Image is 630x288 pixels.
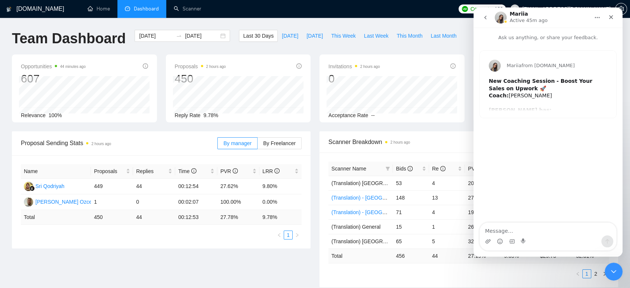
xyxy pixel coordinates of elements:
[328,137,609,147] span: Scanner Breakdown
[429,190,465,205] td: 13
[331,32,356,40] span: This Week
[393,190,429,205] td: 148
[328,72,380,86] div: 0
[175,179,217,194] td: 00:12:54
[293,231,302,240] li: Next Page
[274,168,280,173] span: info-circle
[91,194,133,210] td: 1
[470,5,493,13] span: Connects:
[284,231,293,240] li: 1
[431,32,456,40] span: Last Month
[174,6,201,12] a: searchScanner
[512,6,517,12] span: user
[24,197,33,207] img: MS
[328,112,368,118] span: Acceptance Rate
[133,210,175,225] td: 44
[426,30,460,42] button: Last Month
[615,6,627,12] a: setting
[239,30,278,42] button: Last 30 Days
[133,194,175,210] td: 0
[396,166,413,172] span: Bids
[88,6,110,12] a: homeHome
[233,168,238,173] span: info-circle
[29,186,35,191] img: gigradar-bm.png
[331,166,366,172] span: Scanner Name
[360,65,380,69] time: 2 hours ago
[331,195,419,201] a: (Translation) - [GEOGRAPHIC_DATA]
[393,234,429,248] td: 65
[220,168,238,174] span: PVR
[185,32,219,40] input: End date
[277,233,281,237] span: left
[21,210,91,225] td: Total
[223,140,251,146] span: By manager
[462,6,468,12] img: upwork-logo.png
[94,167,125,175] span: Proposals
[328,248,393,263] td: Total
[331,238,416,244] span: (Translation) [GEOGRAPHIC_DATA]
[295,233,299,237] span: right
[91,210,133,225] td: 450
[293,231,302,240] button: right
[133,164,175,179] th: Replies
[397,32,422,40] span: This Month
[91,164,133,179] th: Proposals
[204,112,218,118] span: 9.78%
[278,30,302,42] button: [DATE]
[468,166,485,172] span: PVR
[259,179,302,194] td: 9.80%
[24,183,64,189] a: SQSri Qodriyah
[175,62,226,71] span: Proposals
[21,138,217,148] span: Proposal Sending Stats
[35,182,64,190] div: Sri Qodriyah
[473,7,623,257] iframe: To enrich screen reader interactions, please activate Accessibility in Grammarly extension settings
[602,272,607,276] span: right
[429,205,465,219] td: 4
[217,194,259,210] td: 100.00%
[583,270,591,278] a: 1
[615,6,627,12] span: setting
[206,65,226,69] time: 2 hours ago
[143,63,148,69] span: info-circle
[465,190,501,205] td: 27.70%
[371,112,375,118] span: --
[175,194,217,210] td: 00:02:07
[331,180,416,186] span: (Translation) [GEOGRAPHIC_DATA]
[302,30,327,42] button: [DATE]
[175,112,201,118] span: Reply Rate
[24,198,97,204] a: MS[PERSON_NAME] Ozcelik
[576,272,580,276] span: left
[393,219,429,234] td: 15
[262,168,280,174] span: LRR
[178,168,196,174] span: Time
[450,63,456,69] span: info-circle
[384,163,391,174] span: filter
[331,224,381,230] span: (Translation) General
[133,179,175,194] td: 44
[21,112,45,118] span: Relevance
[263,140,296,146] span: By Freelancer
[494,5,503,13] span: 182
[429,176,465,190] td: 4
[259,210,302,225] td: 9.78 %
[24,182,33,191] img: SQ
[275,231,284,240] li: Previous Page
[600,269,609,278] li: Next Page
[465,248,501,263] td: 27.19 %
[393,176,429,190] td: 53
[432,166,445,172] span: Re
[275,231,284,240] button: left
[12,30,126,47] h1: Team Dashboard
[573,269,582,278] button: left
